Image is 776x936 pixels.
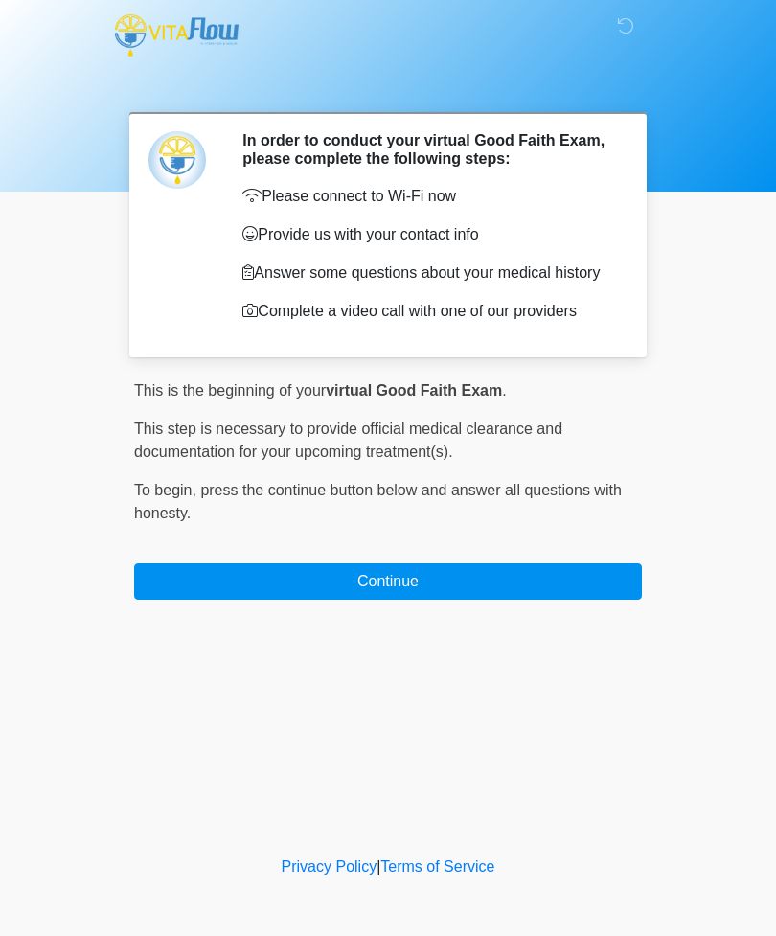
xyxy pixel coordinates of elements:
span: This is the beginning of your [134,382,326,399]
a: | [377,858,380,875]
p: Please connect to Wi-Fi now [242,185,613,208]
p: Answer some questions about your medical history [242,262,613,285]
p: Provide us with your contact info [242,223,613,246]
p: Complete a video call with one of our providers [242,300,613,323]
strong: virtual Good Faith Exam [326,382,502,399]
span: . [502,382,506,399]
span: press the continue button below and answer all questions with honesty. [134,482,622,521]
a: Privacy Policy [282,858,377,875]
h1: ‎ ‎ ‎ ‎ [120,69,656,104]
img: Vitaflow IV Hydration and Health Logo [115,14,239,57]
img: Agent Avatar [148,131,206,189]
span: To begin, [134,482,200,498]
button: Continue [134,563,642,600]
a: Terms of Service [380,858,494,875]
span: This step is necessary to provide official medical clearance and documentation for your upcoming ... [134,421,562,460]
h2: In order to conduct your virtual Good Faith Exam, please complete the following steps: [242,131,613,168]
